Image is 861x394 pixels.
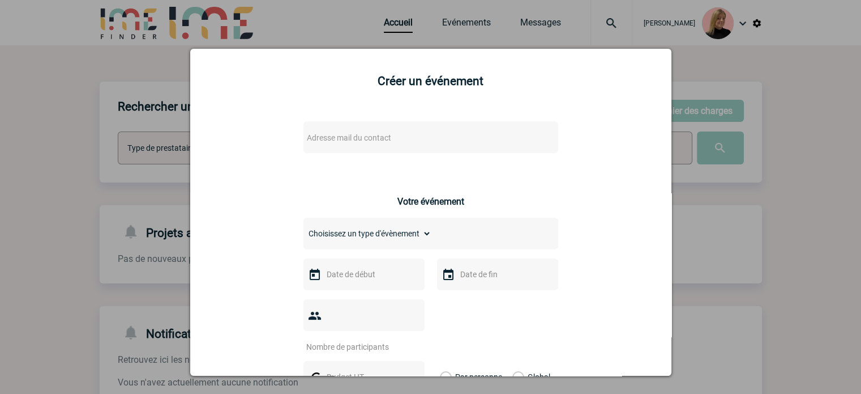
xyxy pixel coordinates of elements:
[303,340,410,354] input: Nombre de participants
[324,370,402,384] input: Budget HT
[307,133,391,142] span: Adresse mail du contact
[440,361,452,393] label: Par personne
[397,196,464,207] h3: Votre événement
[204,74,657,88] h2: Créer un événement
[457,267,536,282] input: Date de fin
[512,361,520,393] label: Global
[324,267,402,282] input: Date de début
